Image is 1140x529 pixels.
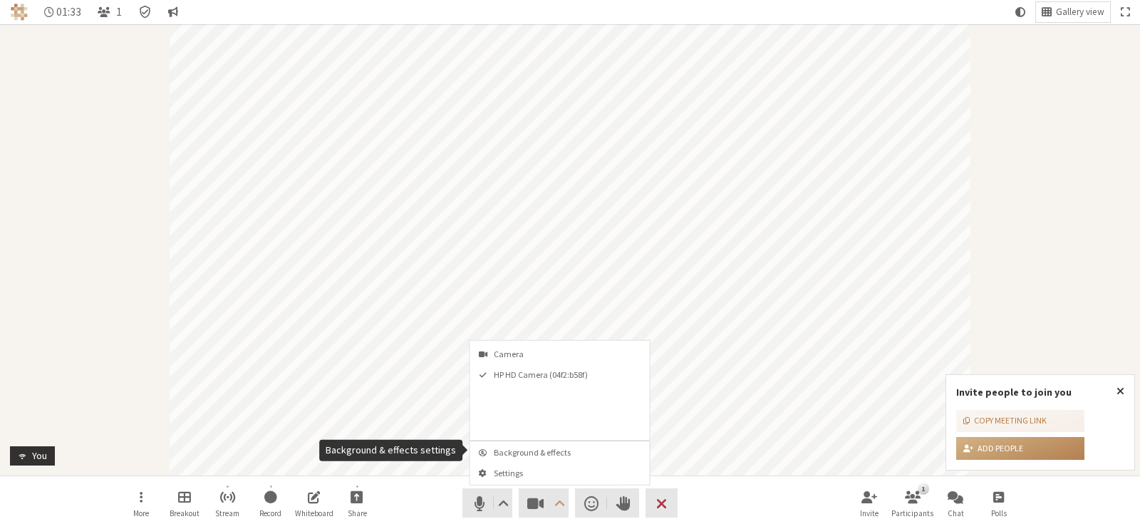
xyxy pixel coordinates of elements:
span: 01:33 [56,6,81,18]
button: Stop video (Alt+V) [519,488,569,518]
button: Manage Breakout Rooms [165,484,204,523]
span: Stream [215,509,239,518]
button: Open poll [979,484,1019,523]
span: Whiteboard [295,509,333,518]
button: End or leave meeting [646,488,678,518]
span: Camera [494,349,643,359]
button: Copy meeting link [956,410,1084,433]
span: More [133,509,149,518]
span: HP HD Camera (04f2:b58f) [494,370,643,379]
div: 1 [918,483,928,494]
button: Invite participants (Alt+I) [849,484,889,523]
button: Meeting settings [470,462,650,485]
button: Start streaming [207,484,247,523]
button: Open shared whiteboard [294,484,334,523]
span: Settings [494,468,643,478]
button: Send a reaction [575,488,607,518]
span: Invite [860,509,879,518]
button: Add people [956,437,1084,460]
button: Start recording [251,484,291,523]
span: Breakout [170,509,199,518]
button: HP HD Camera (04f2:b58f) [470,364,650,436]
button: Using system theme [1010,2,1031,22]
div: You [27,448,52,463]
div: Copy meeting link [963,414,1047,427]
img: Iotum [11,4,28,21]
button: Background & effects settings [470,441,650,462]
button: Open menu [121,484,161,523]
button: Mute (Alt+A) [462,488,512,518]
button: Close popover [1107,375,1134,408]
div: Camera [470,341,650,364]
button: Fullscreen [1115,2,1135,22]
button: Open participant list [893,484,933,523]
div: Meeting details Encryption enabled [133,2,157,22]
span: Background & effects [494,448,643,457]
button: Conversation [162,2,184,22]
span: Chat [948,509,964,518]
button: Open participant list [92,2,128,22]
span: 1 [116,6,122,18]
button: Audio settings [494,488,512,518]
span: Share [348,509,367,518]
button: Open chat [936,484,975,523]
button: Change layout [1036,2,1110,22]
span: Record [259,509,281,518]
span: Participants [891,509,933,518]
span: Polls [991,509,1007,518]
button: Start sharing [337,484,377,523]
button: Raise hand [607,488,639,518]
button: Open menu [551,488,569,518]
label: Invite people to join you [956,386,1072,399]
div: Timer [38,2,88,22]
span: Gallery view [1056,7,1104,18]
